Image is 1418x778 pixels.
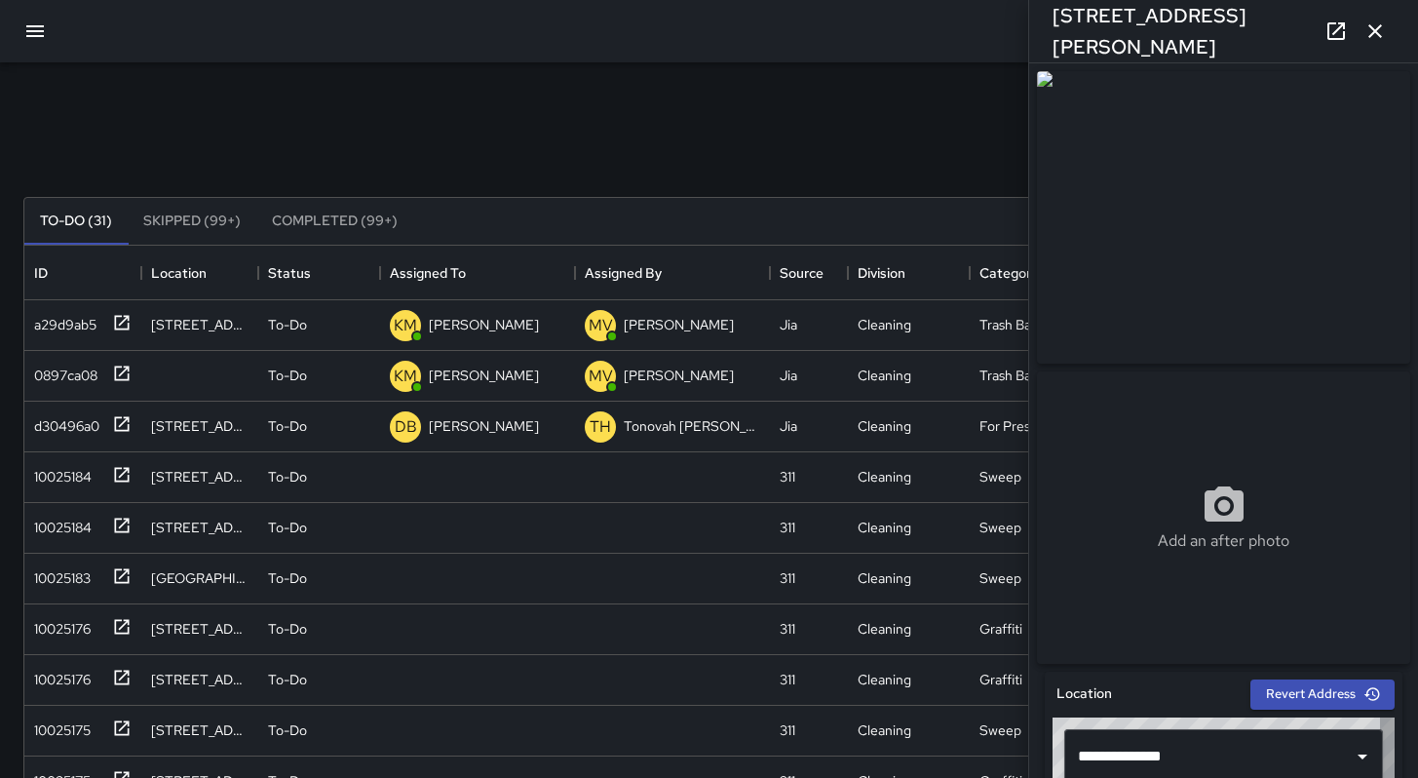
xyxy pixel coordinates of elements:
div: 22 Russ Street [151,467,249,486]
div: 10025183 [26,561,91,588]
div: Sweep [979,518,1021,537]
div: Sweep [979,467,1021,486]
p: MV [589,314,613,337]
div: Cleaning [858,416,911,436]
p: To-Do [268,619,307,639]
p: KM [394,365,417,388]
p: To-Do [268,720,307,740]
div: Cleaning [858,670,911,689]
div: ID [24,246,141,300]
div: 230 8th Street [151,720,249,740]
p: [PERSON_NAME] [624,315,734,334]
div: Cleaning [858,720,911,740]
div: Trash Bag Pickup [979,366,1082,385]
p: Tonovah [PERSON_NAME] [624,416,760,436]
div: 311 [780,518,795,537]
div: Source [770,246,848,300]
button: Completed (99+) [256,198,413,245]
div: Assigned By [585,246,662,300]
div: ID [34,246,48,300]
div: Source [780,246,824,300]
div: Division [848,246,970,300]
div: 311 [780,568,795,588]
div: 311 [780,670,795,689]
div: Cleaning [858,366,911,385]
p: DB [395,415,417,439]
div: 311 [780,720,795,740]
p: [PERSON_NAME] [429,315,539,334]
p: [PERSON_NAME] [429,416,539,436]
div: Assigned By [575,246,770,300]
div: 46a Langton Street [151,416,249,436]
div: 10025176 [26,662,91,689]
p: To-Do [268,670,307,689]
div: Jia [780,315,797,334]
div: Cleaning [858,467,911,486]
p: [PERSON_NAME] [624,366,734,385]
p: MV [589,365,613,388]
div: 334 Harriet Street [151,670,249,689]
div: 526 Natoma Street [151,568,249,588]
div: d30496a0 [26,408,99,436]
button: Skipped (99+) [128,198,256,245]
div: Cleaning [858,518,911,537]
p: To-Do [268,416,307,436]
div: Category [979,246,1038,300]
div: Sweep [979,568,1021,588]
div: 311 [780,467,795,486]
div: Graffiti [979,619,1022,639]
p: To-Do [268,518,307,537]
p: To-Do [268,568,307,588]
p: To-Do [268,315,307,334]
div: Sweep [979,720,1021,740]
div: 22 Russ Street [151,518,249,537]
div: Jia [780,366,797,385]
div: Cleaning [858,568,911,588]
div: 311 [780,619,795,639]
div: Jia [780,416,797,436]
div: a29d9ab5 [26,307,96,334]
div: 575 10th Street [151,619,249,639]
p: To-Do [268,366,307,385]
div: Cleaning [858,315,911,334]
div: Graffiti [979,670,1022,689]
div: Location [141,246,258,300]
div: For Pressure Washer [979,416,1082,436]
p: To-Do [268,467,307,486]
div: 428 11th Street [151,315,249,334]
div: Assigned To [380,246,575,300]
div: 10025175 [26,713,91,740]
div: Location [151,246,207,300]
p: TH [590,415,611,439]
div: Status [268,246,311,300]
p: KM [394,314,417,337]
div: 10025184 [26,459,92,486]
div: 0897ca08 [26,358,97,385]
div: 10025184 [26,510,92,537]
div: Status [258,246,380,300]
div: Cleaning [858,619,911,639]
button: To-Do (31) [24,198,128,245]
div: Trash Bag Pickup [979,315,1082,334]
div: Assigned To [390,246,466,300]
div: 10025176 [26,611,91,639]
div: Division [858,246,905,300]
p: [PERSON_NAME] [429,366,539,385]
